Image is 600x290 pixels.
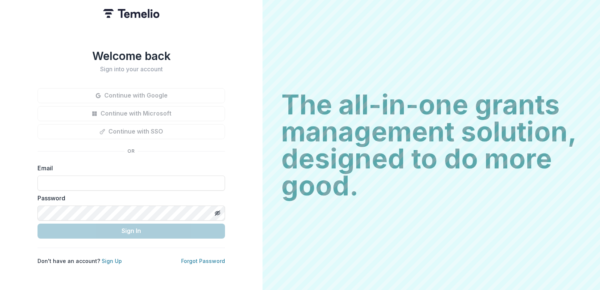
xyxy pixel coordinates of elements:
[37,257,122,265] p: Don't have an account?
[181,258,225,264] a: Forgot Password
[37,194,220,203] label: Password
[103,9,159,18] img: Temelio
[102,258,122,264] a: Sign Up
[37,164,220,173] label: Email
[37,88,225,103] button: Continue with Google
[37,66,225,73] h2: Sign into your account
[37,124,225,139] button: Continue with SSO
[211,207,223,219] button: Toggle password visibility
[37,224,225,239] button: Sign In
[37,49,225,63] h1: Welcome back
[37,106,225,121] button: Continue with Microsoft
